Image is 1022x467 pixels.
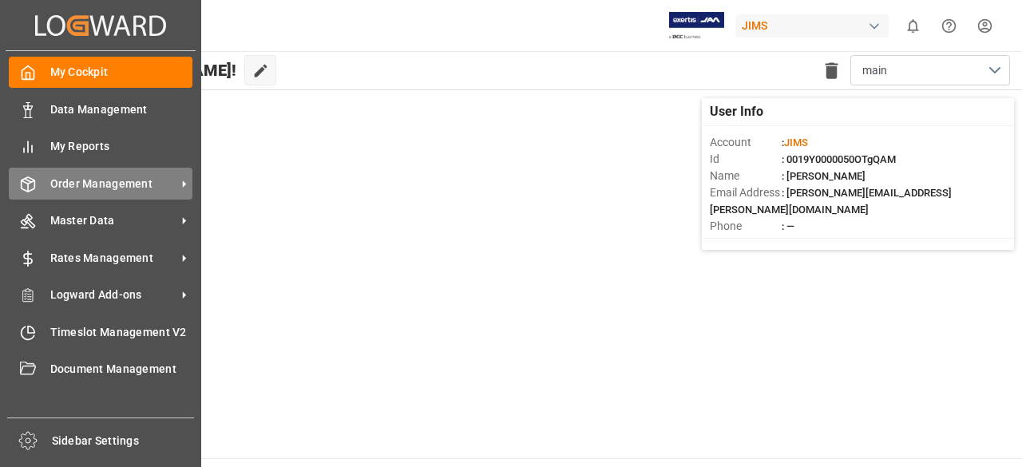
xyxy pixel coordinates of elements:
span: : [PERSON_NAME] [782,170,866,182]
a: Document Management [9,354,192,385]
span: JIMS [784,137,808,148]
span: : 0019Y0000050OTgQAM [782,153,896,165]
button: open menu [850,55,1010,85]
button: Help Center [931,8,967,44]
button: JIMS [735,10,895,41]
span: Account [710,134,782,151]
a: Timeslot Management V2 [9,316,192,347]
span: : Shipper [782,237,822,249]
span: Account Type [710,235,782,251]
span: Id [710,151,782,168]
span: : [782,137,808,148]
span: User Info [710,102,763,121]
span: : — [782,220,794,232]
span: Master Data [50,212,176,229]
a: My Cockpit [9,57,192,88]
span: My Cockpit [50,64,193,81]
span: Rates Management [50,250,176,267]
span: Document Management [50,361,193,378]
span: Data Management [50,101,193,118]
a: My Reports [9,131,192,162]
img: Exertis%20JAM%20-%20Email%20Logo.jpg_1722504956.jpg [669,12,724,40]
span: Name [710,168,782,184]
span: main [862,62,887,79]
span: Logward Add-ons [50,287,176,303]
a: Data Management [9,93,192,125]
span: Email Address [710,184,782,201]
div: JIMS [735,14,889,38]
span: Order Management [50,176,176,192]
span: Sidebar Settings [52,433,195,449]
button: show 0 new notifications [895,8,931,44]
span: Timeslot Management V2 [50,324,193,341]
span: : [PERSON_NAME][EMAIL_ADDRESS][PERSON_NAME][DOMAIN_NAME] [710,187,952,216]
span: My Reports [50,138,193,155]
span: Phone [710,218,782,235]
